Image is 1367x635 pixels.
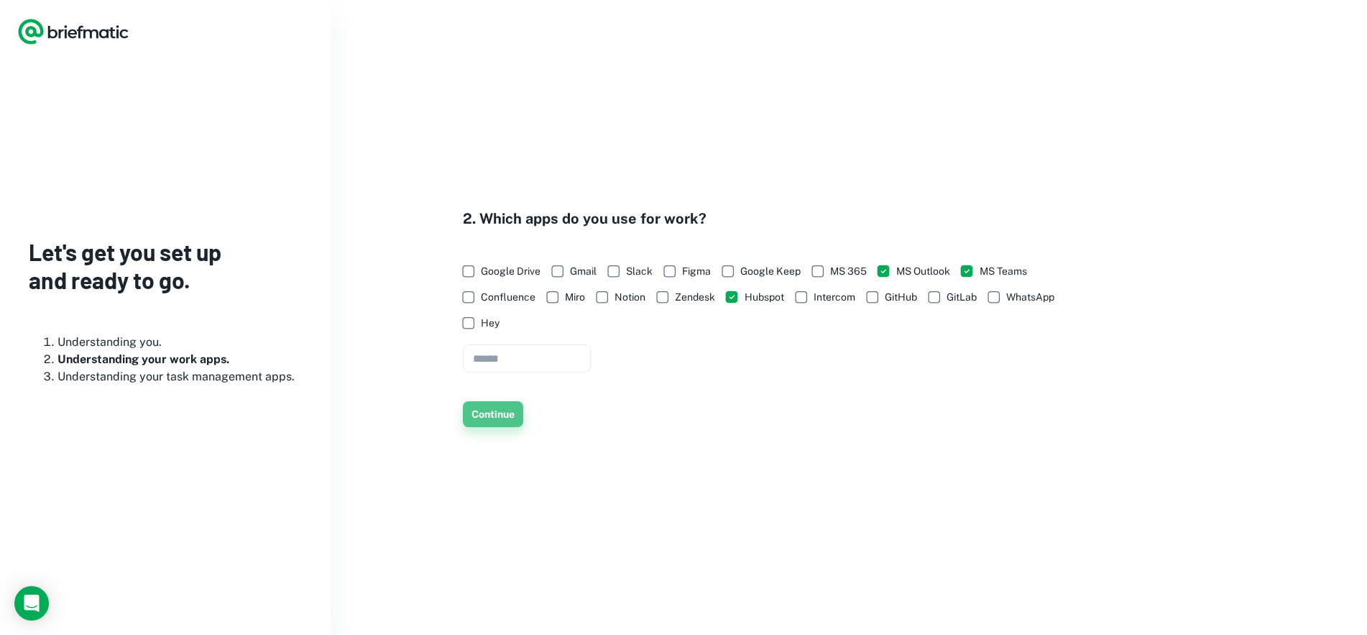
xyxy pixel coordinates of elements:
[565,289,585,305] span: Miro
[481,263,540,279] span: Google Drive
[682,263,711,279] span: Figma
[814,289,855,305] span: Intercom
[980,263,1027,279] span: MS Teams
[57,334,302,351] li: Understanding you.
[745,289,784,305] span: Hubspot
[830,263,867,279] span: MS 365
[57,352,229,366] b: Understanding your work apps.
[615,289,645,305] span: Notion
[14,586,49,621] div: Load Chat
[570,263,597,279] span: Gmail
[57,368,302,385] li: Understanding your task management apps.
[481,289,535,305] span: Confluence
[17,17,129,46] a: Logo
[1006,289,1054,305] span: WhatsApp
[481,315,500,331] span: Hey
[463,401,523,427] button: Continue
[885,289,917,305] span: GitHub
[29,238,302,293] h3: Let's get you set up and ready to go.
[675,289,715,305] span: Zendesk
[896,263,950,279] span: MS Outlook
[947,289,977,305] span: GitLab
[626,263,653,279] span: Slack
[463,208,1084,229] h4: 2. Which apps do you use for work?
[740,263,801,279] span: Google Keep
